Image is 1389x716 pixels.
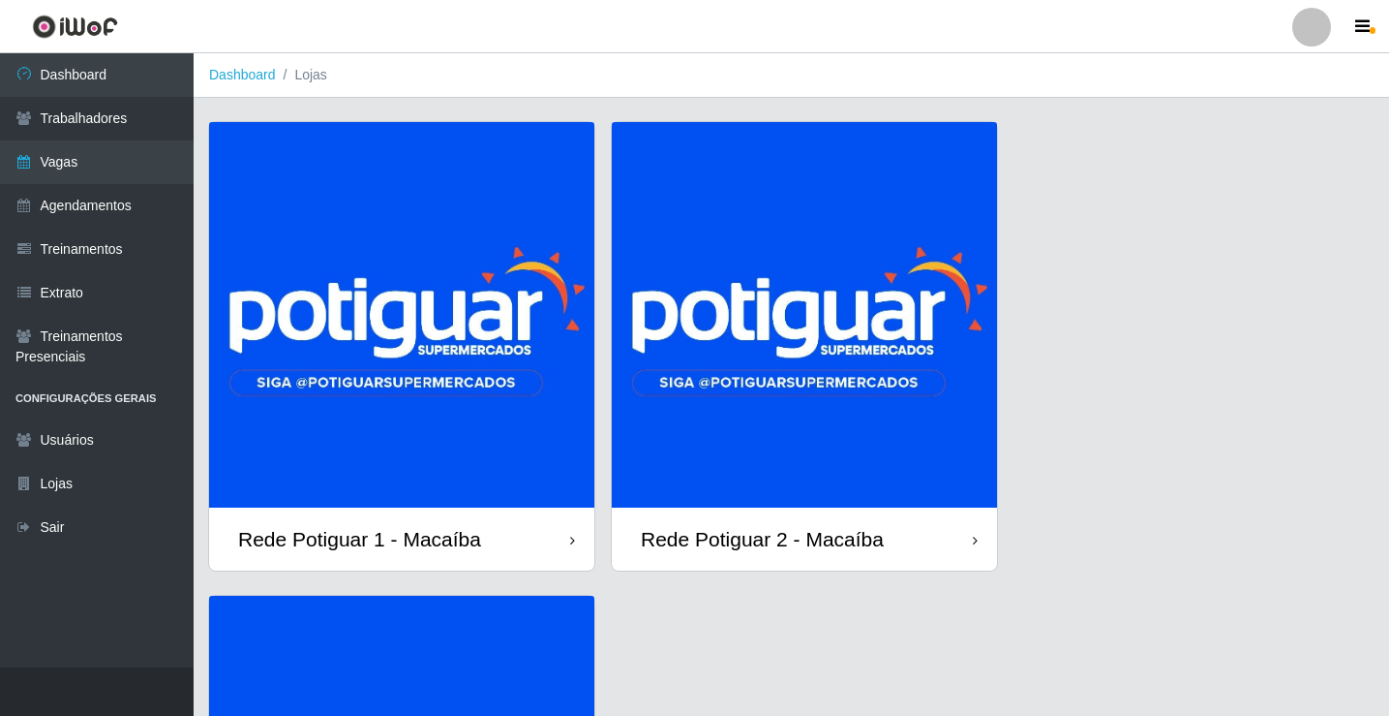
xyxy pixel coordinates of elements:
[209,122,594,508] img: cardImg
[641,527,884,551] div: Rede Potiguar 2 - Macaíba
[209,67,276,82] a: Dashboard
[276,65,327,85] li: Lojas
[612,122,997,571] a: Rede Potiguar 2 - Macaíba
[194,53,1389,98] nav: breadcrumb
[612,122,997,508] img: cardImg
[209,122,594,571] a: Rede Potiguar 1 - Macaíba
[238,527,481,551] div: Rede Potiguar 1 - Macaíba
[32,15,118,39] img: CoreUI Logo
